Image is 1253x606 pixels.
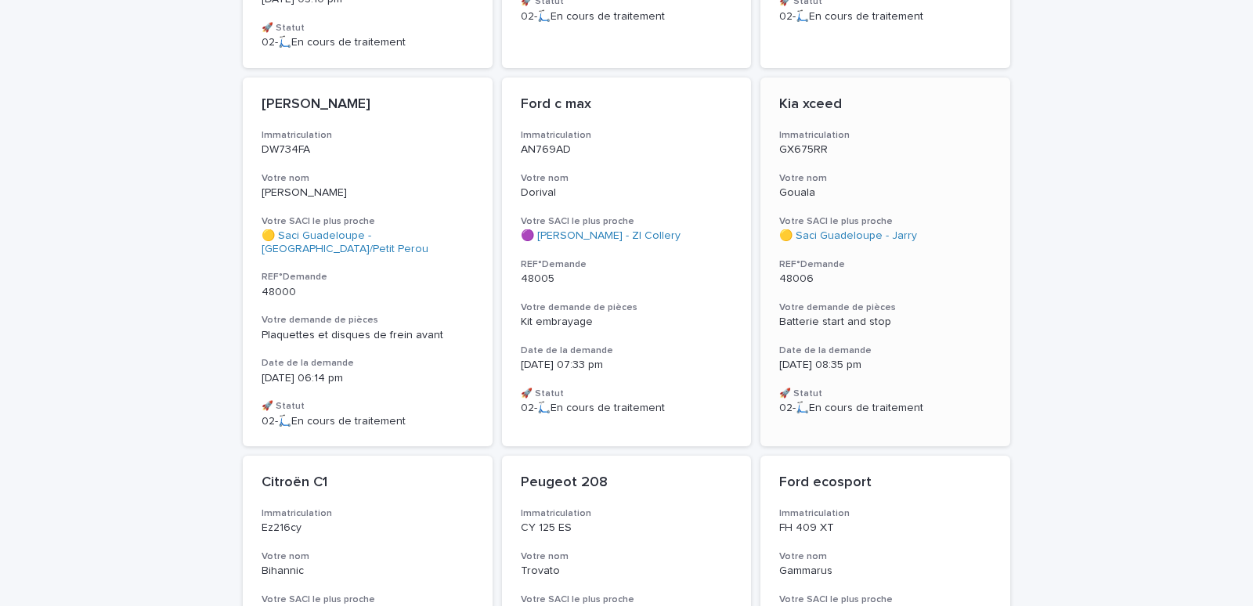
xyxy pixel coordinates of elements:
[779,215,991,228] h3: Votre SACI le plus proche
[262,186,474,200] p: [PERSON_NAME]
[779,96,991,114] p: Kia xceed
[521,593,733,606] h3: Votre SACI le plus proche
[243,78,493,446] a: [PERSON_NAME]ImmatriculationDW734FAVotre nom[PERSON_NAME]Votre SACI le plus proche🟡 Saci Guadelou...
[262,372,474,385] p: [DATE] 06:14 pm
[521,96,733,114] p: Ford c max
[521,388,733,400] h3: 🚀 Statut
[262,565,474,578] p: Bihannic
[262,271,474,283] h3: REF°Demande
[779,316,891,327] span: Batterie start and stop
[779,129,991,142] h3: Immatriculation
[262,215,474,228] h3: Votre SACI le plus proche
[521,507,733,520] h3: Immatriculation
[521,316,593,327] span: Kit embrayage
[262,172,474,185] h3: Votre nom
[779,550,991,563] h3: Votre nom
[521,402,733,415] p: 02-🛴En cours de traitement
[521,143,733,157] p: AN769AD
[521,129,733,142] h3: Immatriculation
[262,521,474,535] p: Ez216cy
[779,143,991,157] p: GX675RR
[779,388,991,400] h3: 🚀 Statut
[521,258,733,271] h3: REF°Demande
[262,593,474,606] h3: Votre SACI le plus proche
[521,474,733,492] p: Peugeot 208
[521,550,733,563] h3: Votre nom
[262,36,474,49] p: 02-🛴En cours de traitement
[521,229,681,243] a: 🟣 [PERSON_NAME] - ZI Collery
[262,314,474,326] h3: Votre demande de pièces
[779,172,991,185] h3: Votre nom
[521,565,733,578] p: Trovato
[521,172,733,185] h3: Votre nom
[779,344,991,357] h3: Date de la demande
[262,143,474,157] p: DW734FA
[779,186,991,200] p: Gouala
[502,78,752,446] a: Ford c maxImmatriculationAN769ADVotre nomDorivalVotre SACI le plus proche🟣 [PERSON_NAME] - ZI Col...
[521,186,733,200] p: Dorival
[779,10,991,23] p: 02-🛴En cours de traitement
[779,258,991,271] h3: REF°Demande
[521,272,733,286] p: 48005
[262,474,474,492] p: Citroën C1
[779,272,991,286] p: 48006
[262,129,474,142] h3: Immatriculation
[262,357,474,370] h3: Date de la demande
[779,402,991,415] p: 02-🛴En cours de traitement
[262,330,443,341] span: Plaquettes et disques de frein avant
[521,215,733,228] h3: Votre SACI le plus proche
[521,10,733,23] p: 02-🛴En cours de traitement
[521,359,733,372] p: [DATE] 07:33 pm
[779,507,991,520] h3: Immatriculation
[521,344,733,357] h3: Date de la demande
[779,359,991,372] p: [DATE] 08:35 pm
[262,96,474,114] p: [PERSON_NAME]
[262,22,474,34] h3: 🚀 Statut
[262,286,474,299] p: 48000
[779,521,991,535] p: FH 409 XT
[262,507,474,520] h3: Immatriculation
[262,550,474,563] h3: Votre nom
[262,229,474,256] a: 🟡 Saci Guadeloupe - [GEOGRAPHIC_DATA]/Petit Perou
[262,415,474,428] p: 02-🛴En cours de traitement
[521,301,733,314] h3: Votre demande de pièces
[262,400,474,413] h3: 🚀 Statut
[760,78,1010,446] a: Kia xceedImmatriculationGX675RRVotre nomGoualaVotre SACI le plus proche🟡 Saci Guadeloupe - Jarry ...
[779,474,991,492] p: Ford ecosport
[779,593,991,606] h3: Votre SACI le plus proche
[779,565,991,578] p: Gammarus
[521,521,733,535] p: CY 125 ES
[779,301,991,314] h3: Votre demande de pièces
[779,229,917,243] a: 🟡 Saci Guadeloupe - Jarry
